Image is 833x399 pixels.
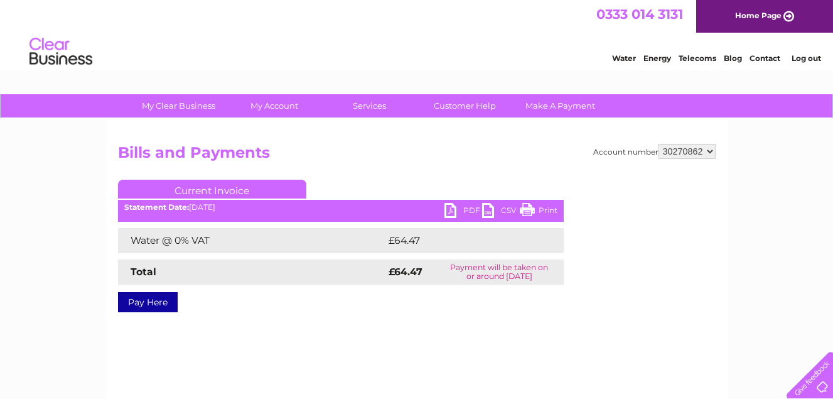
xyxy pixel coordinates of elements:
a: Blog [724,53,742,63]
a: Customer Help [413,94,517,118]
strong: £64.47 [389,266,422,278]
a: My Account [222,94,326,118]
a: Pay Here [118,292,178,312]
h2: Bills and Payments [118,144,716,168]
a: Telecoms [679,53,716,63]
strong: Total [131,266,156,278]
a: Energy [643,53,671,63]
div: Clear Business is a trading name of Verastar Limited (registered in [GEOGRAPHIC_DATA] No. 3667643... [121,7,714,61]
a: PDF [444,203,482,221]
a: Log out [792,53,821,63]
div: [DATE] [118,203,564,212]
b: Statement Date: [124,202,189,212]
td: £64.47 [385,228,538,253]
div: Account number [593,144,716,159]
a: Current Invoice [118,180,306,199]
a: Water [612,53,636,63]
img: logo.png [29,33,93,71]
a: Print [520,203,557,221]
a: 0333 014 3131 [596,6,683,22]
td: Water @ 0% VAT [118,228,385,253]
a: My Clear Business [127,94,230,118]
a: Services [318,94,421,118]
td: Payment will be taken on or around [DATE] [435,260,564,285]
a: Make A Payment [508,94,612,118]
a: Contact [750,53,780,63]
a: CSV [482,203,520,221]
